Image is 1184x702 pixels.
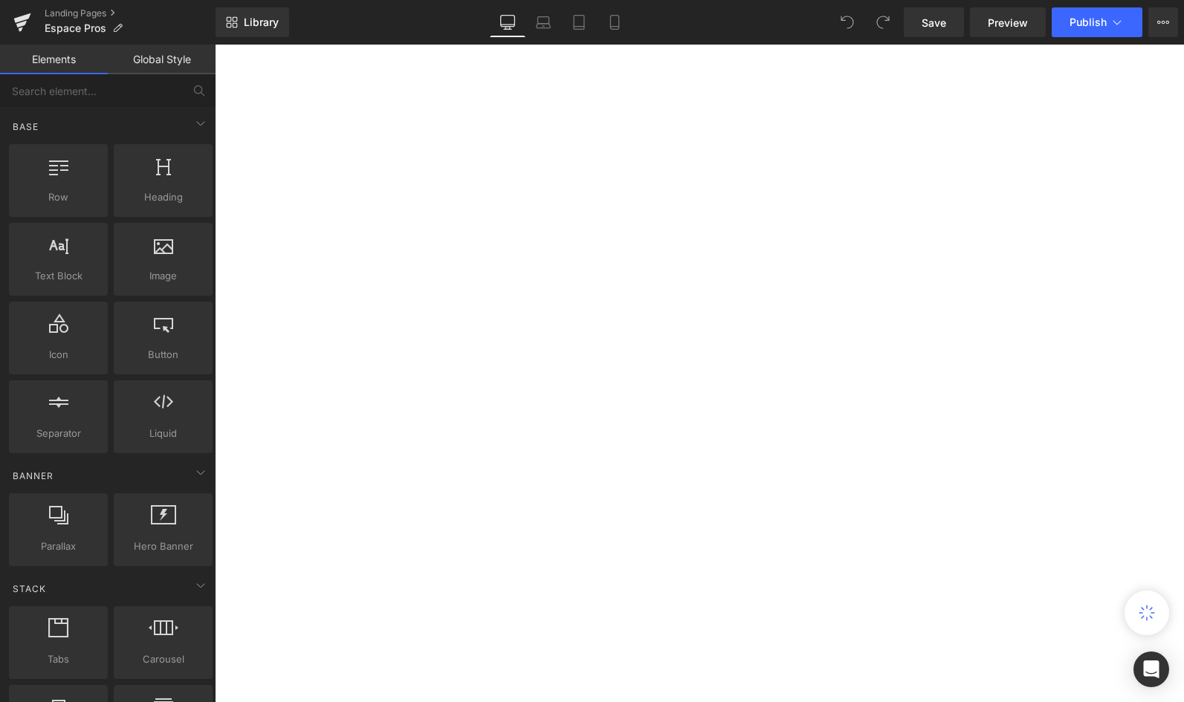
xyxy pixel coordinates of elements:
[244,16,279,29] span: Library
[988,15,1028,30] span: Preview
[13,539,103,554] span: Parallax
[832,7,862,37] button: Undo
[118,189,208,205] span: Heading
[118,268,208,284] span: Image
[13,426,103,441] span: Separator
[922,15,946,30] span: Save
[13,651,103,667] span: Tabs
[45,7,216,19] a: Landing Pages
[868,7,898,37] button: Redo
[561,7,597,37] a: Tablet
[118,539,208,554] span: Hero Banner
[970,7,1046,37] a: Preview
[108,45,216,74] a: Global Style
[13,347,103,363] span: Icon
[1070,16,1107,28] span: Publish
[13,268,103,284] span: Text Block
[118,651,208,667] span: Carousel
[11,469,55,483] span: Banner
[525,7,561,37] a: Laptop
[13,189,103,205] span: Row
[1052,7,1142,37] button: Publish
[490,7,525,37] a: Desktop
[11,120,40,134] span: Base
[597,7,633,37] a: Mobile
[118,347,208,363] span: Button
[216,7,289,37] a: New Library
[118,426,208,441] span: Liquid
[1133,651,1169,687] div: Open Intercom Messenger
[1148,7,1178,37] button: More
[45,22,106,34] span: Espace Pros
[11,582,48,596] span: Stack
